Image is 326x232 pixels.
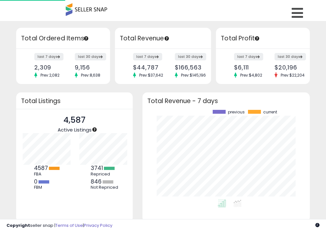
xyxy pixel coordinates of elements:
[133,64,158,71] div: $44,787
[120,34,206,43] h3: Total Revenue
[228,110,245,114] span: previous
[34,164,48,172] b: 4587
[263,110,277,114] span: current
[254,36,260,41] div: Tooltip anchor
[234,64,258,71] div: $6,111
[91,164,103,172] b: 3741
[277,72,308,78] span: Prev: $22,204
[58,126,92,133] span: Active Listings
[178,72,209,78] span: Prev: $145,196
[84,222,112,228] a: Privacy Policy
[55,222,83,228] a: Terms of Use
[164,36,170,41] div: Tooltip anchor
[21,99,128,103] h3: Total Listings
[136,72,166,78] span: Prev: $37,642
[275,64,298,71] div: $20,196
[91,172,120,177] div: Repriced
[37,72,63,78] span: Prev: 2,082
[237,72,265,78] span: Prev: $4,802
[34,64,58,71] div: 2,309
[83,36,89,41] div: Tooltip anchor
[275,53,306,60] label: last 30 days
[34,178,38,185] b: 0
[75,64,99,71] div: 9,156
[75,53,106,60] label: last 30 days
[21,34,105,43] h3: Total Ordered Items
[221,34,305,43] h3: Total Profit
[133,53,162,60] label: last 7 days
[34,185,63,190] div: FBM
[175,53,206,60] label: last 30 days
[58,114,92,126] p: 4,587
[34,172,63,177] div: FBA
[91,178,102,185] b: 846
[175,64,200,71] div: $166,563
[92,127,97,132] div: Tooltip anchor
[234,53,263,60] label: last 7 days
[6,223,112,229] div: seller snap | |
[78,72,104,78] span: Prev: 8,638
[6,222,30,228] strong: Copyright
[91,185,120,190] div: Not Repriced
[147,99,305,103] h3: Total Revenue - 7 days
[34,53,63,60] label: last 7 days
